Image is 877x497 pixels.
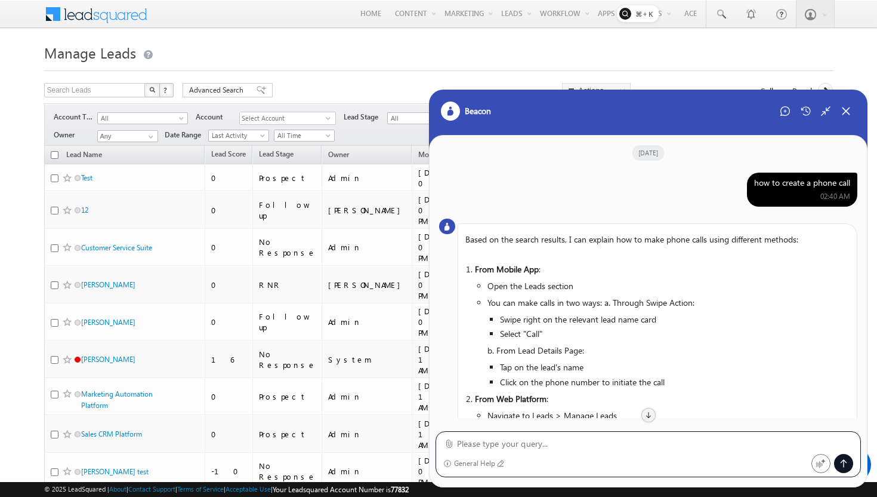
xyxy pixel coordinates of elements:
span: Date Range [165,130,208,140]
a: [PERSON_NAME] [81,280,135,289]
a: [PERSON_NAME] [81,318,135,327]
span: 77832 [391,485,409,494]
div: 0 [211,173,247,183]
a: Customer Service Suite [81,243,152,252]
div: 16 [211,354,247,365]
div: 0 [211,280,247,290]
span: Lead Stage [259,149,294,158]
span: All Time [274,130,331,141]
span: select [326,115,335,121]
a: Show All Items [142,131,157,143]
div: Select Account [239,112,336,125]
div: 0 [211,391,247,402]
div: [DATE] 06:59 PM [418,167,478,189]
span: ? [163,85,169,95]
a: Last Activity [208,130,269,142]
div: [DATE] 11:52 AM [418,381,478,413]
a: About [109,485,126,493]
span: All [388,113,444,124]
div: [PERSON_NAME] [328,205,406,216]
div: [DATE] 01:05 PM [418,306,478,338]
a: Lead Score [205,148,252,163]
div: [DATE] 04:08 PM [418,194,478,226]
div: -10 [211,466,247,477]
span: Last Activity [209,130,265,141]
img: Search [149,87,155,93]
a: All [97,112,188,124]
span: Advanced Search [189,85,247,96]
span: Collapse Panel [760,85,812,96]
div: Admin [328,317,406,327]
a: All [387,112,448,124]
a: Lead Name [60,148,108,164]
a: Modified On (sorted descending) [412,148,475,163]
div: Prospect [259,429,316,440]
a: Terms of Service [177,485,224,493]
span: Owner [328,150,349,159]
span: Lead Stage [344,112,387,122]
a: All Time [274,130,335,142]
div: [PERSON_NAME] [328,280,406,290]
div: Prospect [259,173,316,183]
div: Admin [328,466,406,477]
button: ? [159,83,174,97]
div: System [328,354,406,365]
input: Check all records [51,151,58,159]
span: Manage Leads [44,43,136,62]
div: No Response [259,237,316,258]
div: Admin [328,242,406,253]
div: RNR [259,280,316,290]
div: No Response [259,349,316,370]
div: 0 [211,205,247,216]
div: Prospect [259,391,316,402]
div: Admin [328,173,406,183]
div: Admin [328,429,406,440]
div: [DATE] 11:44 AM [418,343,478,376]
a: Test [81,173,92,182]
div: No Response [259,461,316,482]
span: Account [196,112,239,122]
a: Sales CRM Platform [81,429,142,438]
div: 0 [211,429,247,440]
div: Follow up [259,311,316,333]
div: [DATE] 06:02 PM [418,455,478,487]
a: Lead Stage [253,148,299,163]
div: [DATE] 06:14 PM [418,269,478,301]
span: All [98,113,180,124]
div: 0 [211,317,247,327]
span: © 2025 LeadSquared | | | | | [44,484,409,495]
span: Modified On [418,150,458,159]
div: 0 [211,242,247,253]
div: [DATE] 11:52 AM [418,418,478,450]
input: Type to Search [97,130,158,142]
span: Your Leadsquared Account Number is [273,485,409,494]
a: 12 [81,205,88,214]
a: [PERSON_NAME] test [81,467,149,476]
button: Actions [562,83,631,98]
div: Follow up [259,200,316,221]
span: Select Account [240,112,326,125]
a: [PERSON_NAME] [81,355,135,364]
a: Marketing Automation Platform [81,389,153,410]
a: Acceptable Use [226,485,271,493]
div: Admin [328,391,406,402]
a: Contact Support [128,485,175,493]
span: Owner [54,130,97,140]
div: [DATE] 04:02 PM [418,231,478,263]
span: Lead Score [211,149,246,158]
span: Account Type [54,112,97,122]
